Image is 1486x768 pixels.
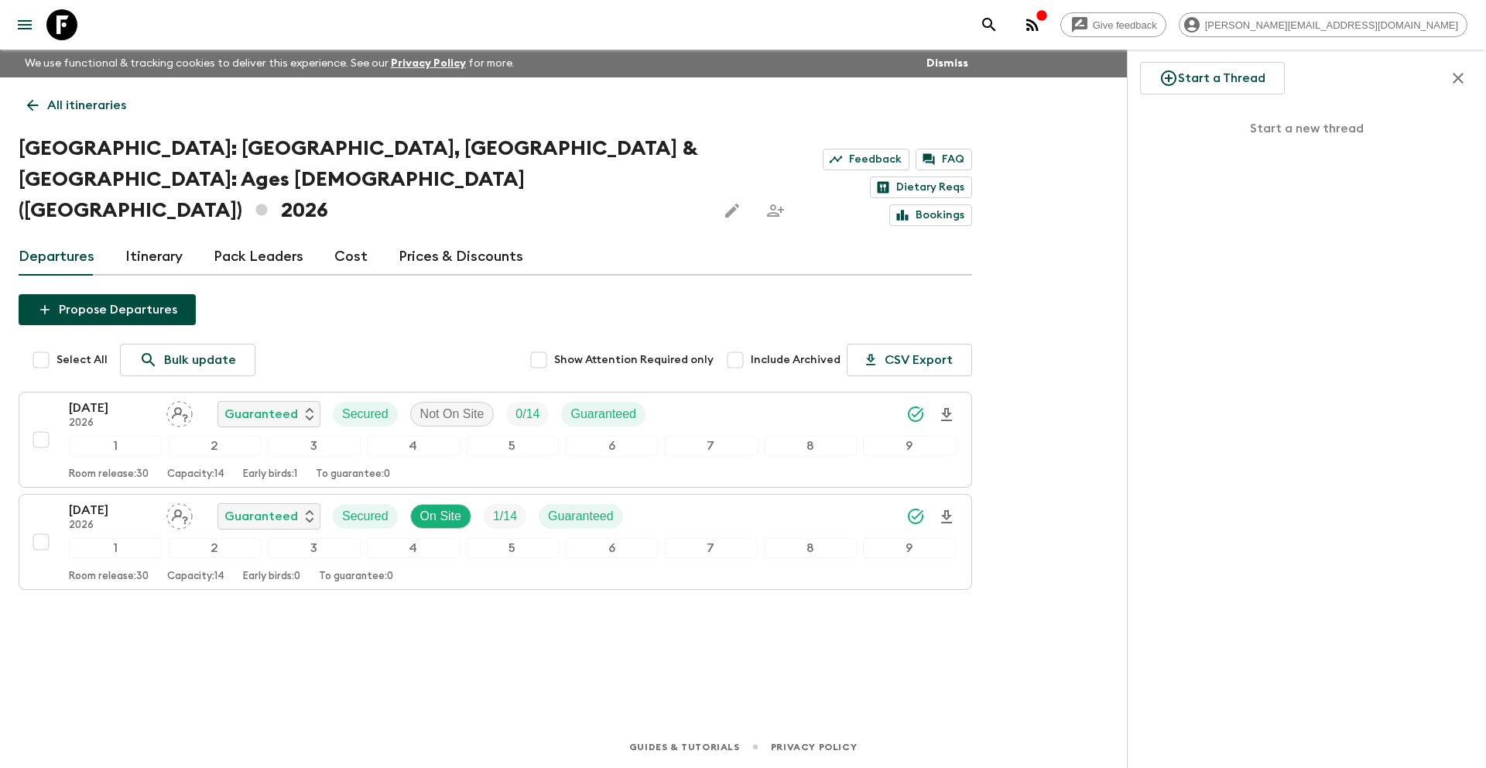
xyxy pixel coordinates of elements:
[506,402,549,427] div: Trip Fill
[565,436,658,456] div: 6
[751,352,841,368] span: Include Archived
[565,538,658,558] div: 6
[466,436,559,456] div: 5
[69,436,162,456] div: 1
[19,392,972,488] button: [DATE]2026Assign pack leaderGuaranteedSecuredNot On SiteTrip FillGuaranteed123456789Room release:...
[224,507,298,526] p: Guaranteed
[410,504,471,529] div: On Site
[391,58,466,69] a: Privacy Policy
[342,507,389,526] p: Secured
[1179,12,1467,37] div: [PERSON_NAME][EMAIL_ADDRESS][DOMAIN_NAME]
[937,508,956,526] svg: Download Onboarding
[420,507,461,526] p: On Site
[484,504,526,529] div: Trip Fill
[243,468,297,481] p: Early birds: 1
[19,294,196,325] button: Propose Departures
[937,406,956,424] svg: Download Onboarding
[120,344,255,376] a: Bulk update
[333,504,398,529] div: Secured
[870,177,972,198] a: Dietary Reqs
[629,739,740,756] a: Guides & Tutorials
[167,468,224,481] p: Capacity: 14
[19,238,94,276] a: Departures
[399,238,523,276] a: Prices & Discounts
[267,538,360,558] div: 3
[916,149,972,170] a: FAQ
[19,90,135,121] a: All itineraries
[906,405,925,423] svg: Synced Successfully
[760,195,791,226] span: Share this itinerary
[515,405,539,423] p: 0 / 14
[69,501,154,519] p: [DATE]
[19,494,972,590] button: [DATE]2026Assign pack leaderGuaranteedSecuredOn SiteTrip FillGuaranteed123456789Room release:30Ca...
[19,50,521,77] p: We use functional & tracking cookies to deliver this experience. See our for more.
[243,571,300,583] p: Early birds: 0
[168,538,261,558] div: 2
[764,538,857,558] div: 8
[974,9,1005,40] button: search adventures
[125,238,183,276] a: Itinerary
[69,538,162,558] div: 1
[923,53,972,74] button: Dismiss
[863,436,956,456] div: 9
[1060,12,1166,37] a: Give feedback
[333,402,398,427] div: Secured
[267,436,360,456] div: 3
[224,405,298,423] p: Guaranteed
[1084,19,1166,31] span: Give feedback
[69,417,154,430] p: 2026
[367,436,460,456] div: 4
[554,352,714,368] span: Show Attention Required only
[664,436,757,456] div: 7
[334,238,368,276] a: Cost
[47,96,126,115] p: All itineraries
[69,519,154,532] p: 2026
[548,507,614,526] p: Guaranteed
[166,406,193,418] span: Assign pack leader
[19,133,704,226] h1: [GEOGRAPHIC_DATA]: [GEOGRAPHIC_DATA], [GEOGRAPHIC_DATA] & [GEOGRAPHIC_DATA]: Ages [DEMOGRAPHIC_DA...
[847,344,972,376] button: CSV Export
[367,538,460,558] div: 4
[69,468,149,481] p: Room release: 30
[466,538,559,558] div: 5
[771,739,857,756] a: Privacy Policy
[410,402,495,427] div: Not On Site
[863,538,956,558] div: 9
[493,507,517,526] p: 1 / 14
[316,468,390,481] p: To guarantee: 0
[1140,62,1285,94] button: Start a Thread
[570,405,636,423] p: Guaranteed
[1140,107,1474,150] p: Start a new thread
[164,351,236,369] p: Bulk update
[167,571,224,583] p: Capacity: 14
[69,399,154,417] p: [DATE]
[764,436,857,456] div: 8
[342,405,389,423] p: Secured
[9,9,40,40] button: menu
[1197,19,1467,31] span: [PERSON_NAME][EMAIL_ADDRESS][DOMAIN_NAME]
[319,571,393,583] p: To guarantee: 0
[823,149,909,170] a: Feedback
[664,538,757,558] div: 7
[717,195,748,226] button: Edit this itinerary
[56,352,108,368] span: Select All
[420,405,484,423] p: Not On Site
[889,204,972,226] a: Bookings
[69,571,149,583] p: Room release: 30
[168,436,261,456] div: 2
[906,507,925,526] svg: Synced Successfully
[214,238,303,276] a: Pack Leaders
[166,508,193,520] span: Assign pack leader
